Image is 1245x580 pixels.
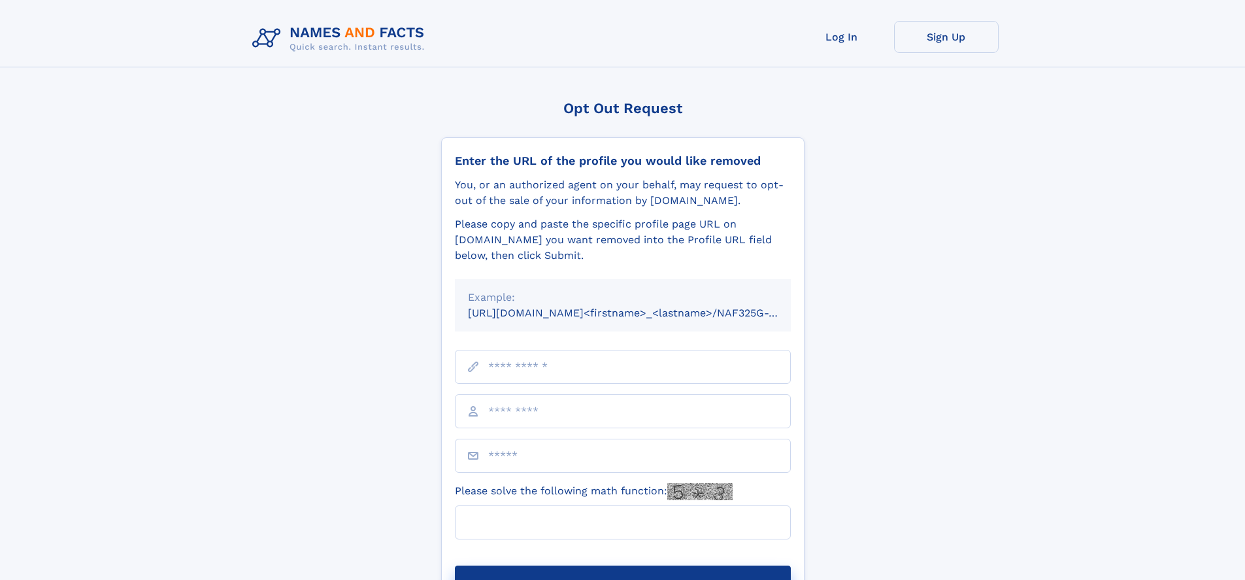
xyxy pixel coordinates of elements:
[455,483,733,500] label: Please solve the following math function:
[247,21,435,56] img: Logo Names and Facts
[468,290,778,305] div: Example:
[455,177,791,209] div: You, or an authorized agent on your behalf, may request to opt-out of the sale of your informatio...
[455,216,791,264] div: Please copy and paste the specific profile page URL on [DOMAIN_NAME] you want removed into the Pr...
[441,100,805,116] div: Opt Out Request
[894,21,999,53] a: Sign Up
[455,154,791,168] div: Enter the URL of the profile you would like removed
[468,307,816,319] small: [URL][DOMAIN_NAME]<firstname>_<lastname>/NAF325G-xxxxxxxx
[789,21,894,53] a: Log In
